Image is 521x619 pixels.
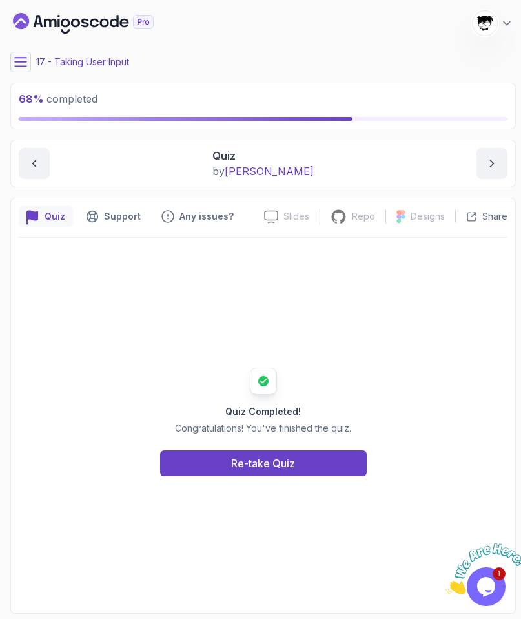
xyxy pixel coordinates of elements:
[154,206,241,227] button: Feedback button
[45,210,65,223] p: Quiz
[411,210,445,223] p: Designs
[19,92,97,105] span: completed
[5,5,85,56] img: Chat attention grabber
[212,163,314,179] p: by
[13,13,183,34] a: Dashboard
[352,210,375,223] p: Repo
[455,210,507,223] button: Share
[473,11,497,36] img: user profile image
[225,165,314,178] span: [PERSON_NAME]
[179,210,234,223] p: Any issues?
[78,206,148,227] button: Support button
[283,210,309,223] p: Slides
[36,56,129,68] p: 17 - Taking User Input
[231,456,295,471] div: Re-take Quiz
[441,538,521,600] iframe: chat widget
[19,206,73,227] button: quiz button
[160,450,367,476] button: Re-take Quiz
[212,148,314,163] p: Quiz
[175,422,351,435] p: Congratulations! You've finished the quiz.
[472,10,513,36] button: user profile image
[482,210,507,223] p: Share
[19,148,50,179] button: previous content
[476,148,507,179] button: next content
[104,210,141,223] p: Support
[19,92,44,105] span: 68 %
[175,405,351,418] h2: Quiz Completed!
